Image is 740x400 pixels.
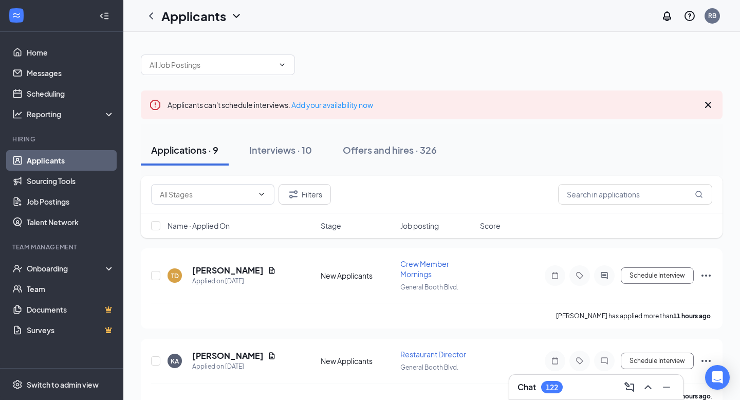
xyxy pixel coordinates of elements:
b: 12 hours ago [673,392,711,400]
div: Offers and hires · 326 [343,143,437,156]
div: Team Management [12,243,113,251]
svg: Note [549,357,561,365]
div: Applications · 9 [151,143,218,156]
svg: UserCheck [12,263,23,274]
svg: Document [268,352,276,360]
a: Scheduling [27,83,115,104]
button: ComposeMessage [621,379,638,395]
div: Onboarding [27,263,106,274]
span: Job posting [400,221,439,231]
svg: Minimize [660,381,673,393]
button: Filter Filters [279,184,331,205]
div: 122 [546,383,558,392]
svg: Analysis [12,109,23,119]
p: [PERSON_NAME] has applied more than . [556,312,712,320]
svg: ChevronDown [278,61,286,69]
svg: Filter [287,188,300,201]
button: Schedule Interview [621,267,694,284]
a: DocumentsCrown [27,299,115,320]
a: Job Postings [27,191,115,212]
h3: Chat [517,381,536,393]
span: Score [480,221,501,231]
div: Reporting [27,109,115,119]
input: Search in applications [558,184,712,205]
svg: QuestionInfo [683,10,696,22]
svg: ChevronUp [642,381,654,393]
svg: ComposeMessage [623,381,636,393]
svg: Note [549,271,561,280]
b: 11 hours ago [673,312,711,320]
div: RB [708,11,716,20]
div: Open Intercom Messenger [705,365,730,390]
span: General Booth Blvd. [400,283,458,291]
svg: MagnifyingGlass [695,190,703,198]
svg: ChatInactive [598,357,610,365]
a: Messages [27,63,115,83]
div: Applied on [DATE] [192,276,276,286]
a: Talent Network [27,212,115,232]
a: Sourcing Tools [27,171,115,191]
svg: Document [268,266,276,275]
span: Applicants can't schedule interviews. [168,100,373,110]
svg: Settings [12,379,23,390]
a: SurveysCrown [27,320,115,340]
span: Stage [321,221,341,231]
svg: Notifications [661,10,673,22]
svg: Ellipses [700,355,712,367]
svg: Collapse [99,11,109,21]
div: Switch to admin view [27,379,99,390]
a: Applicants [27,150,115,171]
svg: Error [149,99,161,111]
button: ChevronUp [640,379,656,395]
svg: ChevronDown [230,10,243,22]
div: KA [171,357,179,366]
span: General Booth Blvd. [400,363,458,371]
span: Name · Applied On [168,221,230,231]
svg: WorkstreamLogo [11,10,22,21]
a: Add your availability now [291,100,373,110]
input: All Stages [160,189,253,200]
div: Interviews · 10 [249,143,312,156]
svg: Cross [702,99,714,111]
span: Crew Member Mornings [400,259,449,279]
div: Hiring [12,135,113,143]
button: Minimize [658,379,675,395]
svg: Ellipses [700,269,712,282]
svg: Tag [573,271,586,280]
svg: ChevronLeft [145,10,157,22]
button: Schedule Interview [621,353,694,369]
h1: Applicants [161,7,226,25]
a: Team [27,279,115,299]
div: Applied on [DATE] [192,361,276,372]
h5: [PERSON_NAME] [192,350,264,361]
div: TD [171,271,179,280]
svg: ChevronDown [257,190,266,198]
a: Home [27,42,115,63]
input: All Job Postings [150,59,274,70]
div: New Applicants [321,356,394,366]
h5: [PERSON_NAME] [192,265,264,276]
svg: ActiveChat [598,271,610,280]
svg: Tag [573,357,586,365]
div: New Applicants [321,270,394,281]
span: Restaurant Director [400,350,466,359]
